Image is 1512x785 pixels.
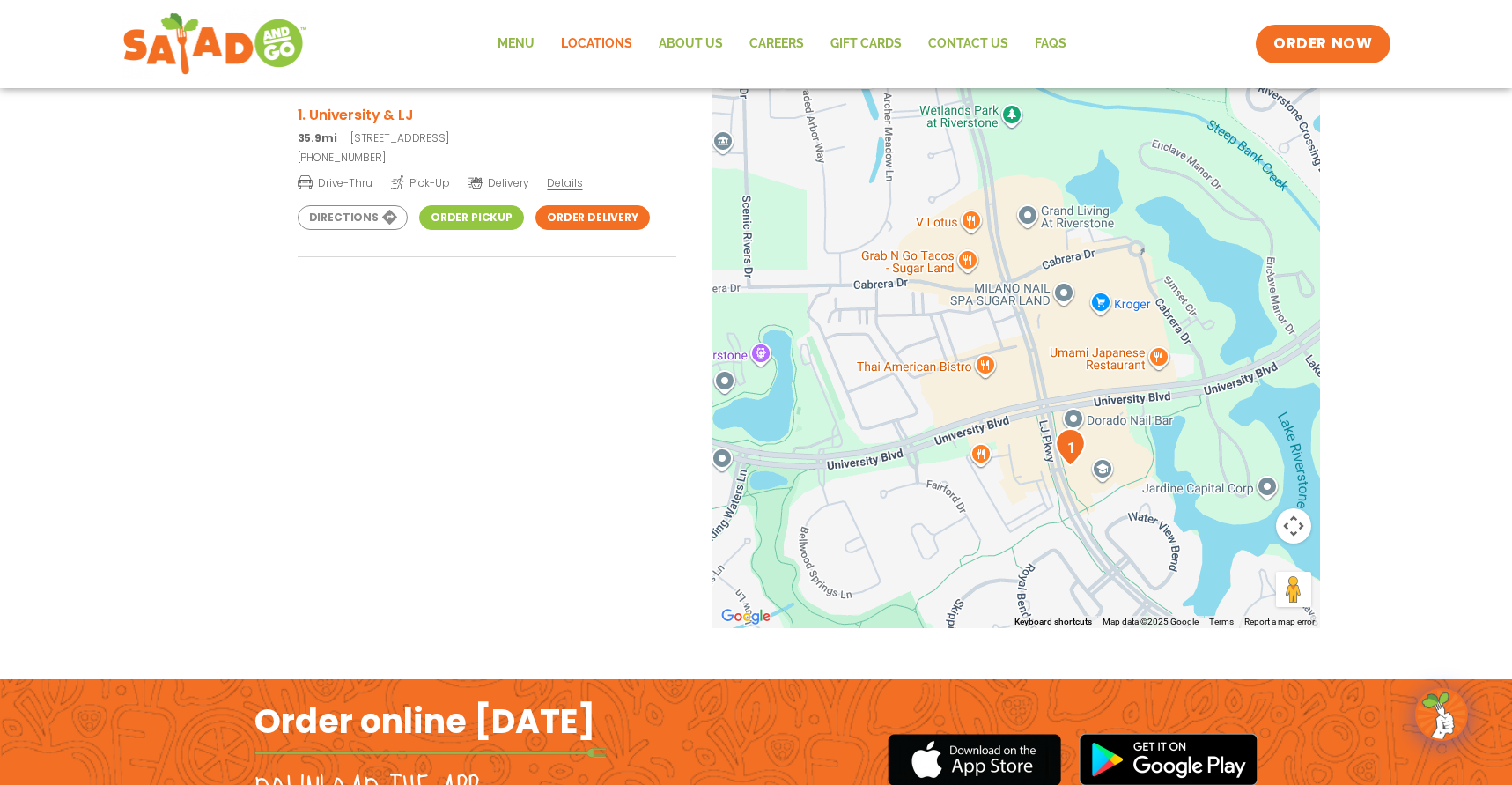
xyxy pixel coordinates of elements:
[298,205,408,230] a: Directions
[717,605,775,628] img: Google
[1014,616,1092,628] button: Keyboard shortcuts
[298,104,676,126] h3: 1. University & LJ
[484,24,1080,64] nav: Menu
[419,205,524,230] a: Order Pickup
[1103,617,1199,626] span: Map data ©2025 Google
[391,174,450,191] span: Pick-Up
[298,130,676,146] p: [STREET_ADDRESS]
[535,205,650,230] a: Order Delivery
[1276,508,1311,544] button: Map camera controls
[1273,33,1372,55] span: ORDER NOW
[1209,617,1234,626] a: Terms (opens in new tab)
[1244,617,1315,626] a: Report a map error
[254,700,595,743] h2: Order online [DATE]
[1276,572,1311,607] button: Drag Pegman onto the map to open Street View
[548,24,645,64] a: Locations
[717,605,775,628] a: Open this area in Google Maps (opens a new window)
[122,9,308,79] img: new-SAG-logo-768×292
[645,24,736,64] a: About Us
[484,24,548,64] a: Menu
[547,175,582,190] span: Details
[254,748,607,758] img: fork
[298,174,372,191] span: Drive-Thru
[298,130,337,145] strong: 35.9mi
[468,175,528,191] span: Delivery
[298,169,676,191] a: Drive-Thru Pick-Up Delivery Details
[817,24,915,64] a: GIFT CARDS
[298,104,676,146] a: 1. University & LJ 35.9mi[STREET_ADDRESS]
[1417,690,1466,739] img: wpChatIcon
[915,24,1022,64] a: Contact Us
[1022,24,1080,64] a: FAQs
[1055,428,1086,466] div: 1
[298,150,676,166] a: [PHONE_NUMBER]
[736,24,817,64] a: Careers
[1256,25,1390,63] a: ORDER NOW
